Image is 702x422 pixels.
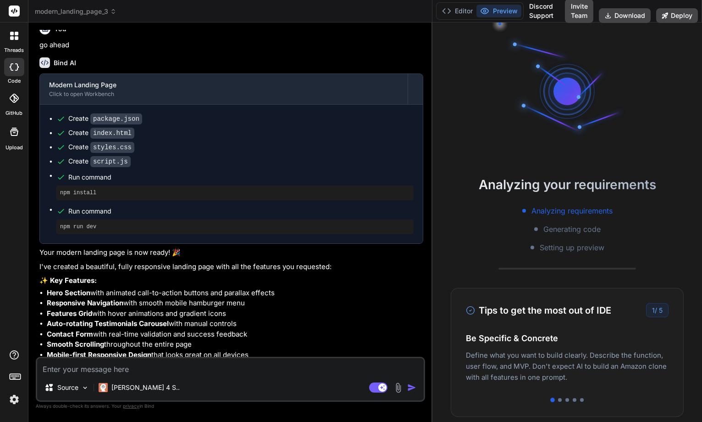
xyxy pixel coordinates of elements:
[90,128,134,139] code: index.html
[68,157,131,166] div: Create
[47,319,169,328] strong: Auto-rotating Testimonials Carousel
[68,173,414,182] span: Run command
[393,383,404,393] img: attachment
[47,298,423,309] li: with smooth mobile hamburger menu
[47,298,123,307] strong: Responsive Navigation
[656,8,698,23] button: Deploy
[90,113,142,124] code: package.json
[432,175,702,194] h2: Analyzing your requirements
[57,383,78,392] p: Source
[47,288,90,297] strong: Hero Section
[6,109,22,117] label: GitHub
[39,276,97,285] strong: ✨ Key Features:
[47,330,93,338] strong: Contact Form
[47,309,423,319] li: with hover animations and gradient icons
[466,332,669,344] h4: Be Specific & Concrete
[68,114,142,124] div: Create
[81,384,89,392] img: Pick Models
[60,223,410,231] pre: npm run dev
[90,156,131,167] code: script.js
[407,383,416,392] img: icon
[39,262,423,272] p: I've created a beautiful, fully responsive landing page with all the features you requested:
[68,128,134,138] div: Create
[99,383,108,392] img: Claude 4 Sonnet
[68,142,134,152] div: Create
[39,40,423,51] p: go ahead
[35,7,116,16] span: modern_landing_page_3
[6,392,22,407] img: settings
[49,80,398,90] div: Modern Landing Page
[47,350,151,359] strong: Mobile-first Responsive Design
[438,5,476,17] button: Editor
[466,304,611,317] h3: Tips to get the most out of IDE
[4,46,24,54] label: threads
[111,383,180,392] p: [PERSON_NAME] 4 S..
[8,77,21,85] label: code
[39,248,423,258] p: Your modern landing page is now ready! 🎉
[47,309,92,318] strong: Features Grid
[47,319,423,329] li: with manual controls
[599,8,651,23] button: Download
[476,5,521,17] button: Preview
[543,224,601,235] span: Generating code
[54,58,76,68] h6: Bind AI
[646,303,669,317] div: /
[68,207,414,216] span: Run command
[540,242,604,253] span: Setting up preview
[47,288,423,298] li: with animated call-to-action buttons and parallax effects
[36,402,425,411] p: Always double-check its answers. Your in Bind
[652,306,655,314] span: 1
[6,144,23,152] label: Upload
[49,90,398,98] div: Click to open Workbench
[40,74,408,104] button: Modern Landing PageClick to open Workbench
[47,350,423,360] li: that looks great on all devices
[659,306,663,314] span: 5
[531,205,613,216] span: Analyzing requirements
[123,403,139,409] span: privacy
[47,329,423,340] li: with real-time validation and success feedback
[60,189,410,197] pre: npm install
[90,142,134,153] code: styles.css
[47,339,423,350] li: throughout the entire page
[47,340,104,349] strong: Smooth Scrolling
